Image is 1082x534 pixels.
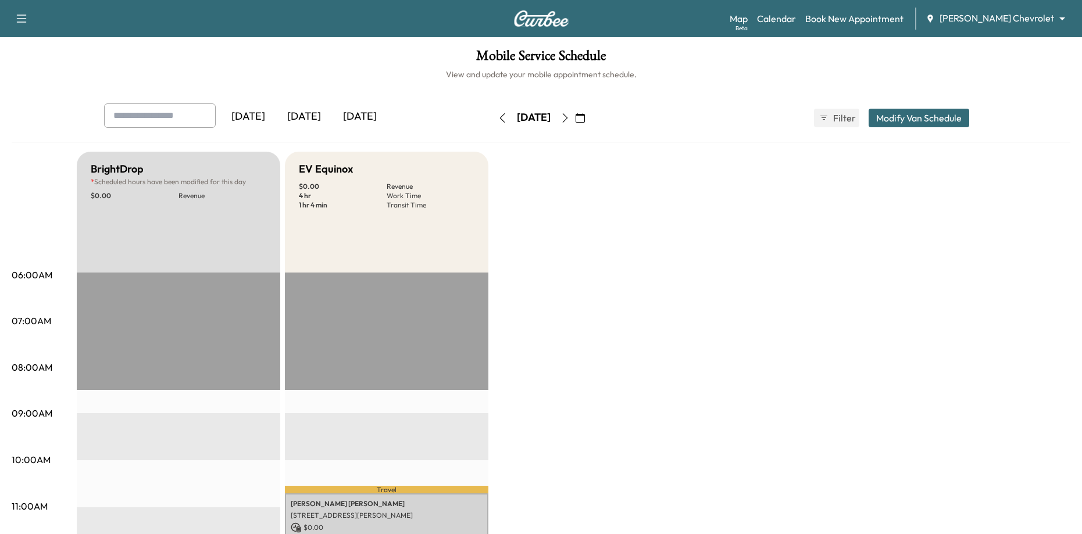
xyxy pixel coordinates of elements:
p: [PERSON_NAME] [PERSON_NAME] [291,499,483,508]
p: 11:00AM [12,499,48,513]
span: [PERSON_NAME] Chevrolet [940,12,1054,25]
div: Beta [735,24,748,33]
p: $ 0.00 [91,191,178,200]
p: 1 hr 4 min [299,200,387,210]
a: MapBeta [730,12,748,26]
a: Book New Appointment [805,12,904,26]
p: 06:00AM [12,268,52,282]
p: $ 0.00 [299,182,387,191]
p: 07:00AM [12,314,51,328]
h5: BrightDrop [91,161,144,177]
p: 08:00AM [12,360,52,374]
h1: Mobile Service Schedule [12,49,1070,69]
button: Filter [814,109,859,127]
div: [DATE] [220,103,276,130]
button: Modify Van Schedule [869,109,969,127]
h5: EV Equinox [299,161,353,177]
p: Revenue [178,191,266,200]
p: 09:00AM [12,406,52,420]
div: [DATE] [517,110,551,125]
a: Calendar [757,12,796,26]
p: 4 hr [299,191,387,200]
div: [DATE] [276,103,332,130]
img: Curbee Logo [513,10,569,27]
div: [DATE] [332,103,388,130]
p: [STREET_ADDRESS][PERSON_NAME] [291,511,483,520]
span: Filter [833,111,854,125]
p: Travel [285,486,488,493]
p: Scheduled hours have been modified for this day [91,177,266,187]
p: $ 0.00 [291,522,483,533]
p: Work Time [387,191,474,200]
p: Revenue [387,182,474,191]
p: 10:00AM [12,453,51,467]
p: Transit Time [387,200,474,210]
h6: View and update your mobile appointment schedule. [12,69,1070,80]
